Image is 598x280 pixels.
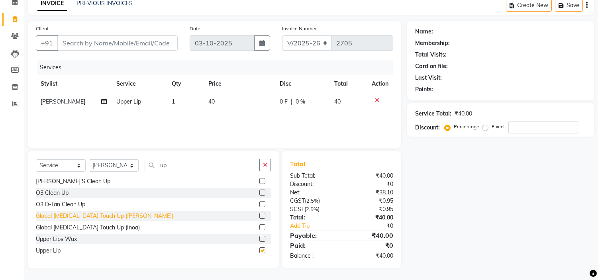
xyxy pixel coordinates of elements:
div: ₹40.00 [455,110,472,118]
span: 0 % [296,98,305,106]
th: Price [204,75,275,93]
div: ( ) [284,205,342,213]
span: Upper Lip [117,98,141,105]
div: ₹40.00 [342,231,400,240]
div: Last Visit: [415,74,442,82]
div: Upper Lip [36,247,61,255]
span: 1 [172,98,175,105]
div: ₹40.00 [342,213,400,222]
div: Global [MEDICAL_DATA] Touch Up ([PERSON_NAME]) [36,212,173,220]
div: Points: [415,85,433,94]
div: Services [37,60,399,75]
div: Total: [284,213,342,222]
div: Upper Lips Wax [36,235,77,243]
input: Search or Scan [145,159,260,171]
span: CGST [290,197,305,204]
input: Search by Name/Mobile/Email/Code [57,35,178,51]
div: O3 D-Tan Clean Up [36,200,85,209]
div: [PERSON_NAME]'S Clean Up [36,177,110,186]
div: ₹0.95 [342,197,400,205]
div: Paid: [284,241,342,250]
div: ₹40.00 [342,172,400,180]
div: ₹0.95 [342,205,400,213]
div: ( ) [284,197,342,205]
th: Disc [275,75,329,93]
span: [PERSON_NAME] [41,98,85,105]
div: ₹0 [351,222,400,230]
div: ₹0 [342,180,400,188]
span: | [291,98,292,106]
div: Membership: [415,39,450,47]
span: 0 F [280,98,288,106]
span: 2.5% [306,198,318,204]
div: O3 Clean Up [36,189,69,197]
label: Percentage [454,123,479,130]
div: Name: [415,27,433,36]
div: Card on file: [415,62,448,70]
div: Global [MEDICAL_DATA] Touch Up (Inoa) [36,223,140,232]
label: Date [190,25,200,32]
div: Service Total: [415,110,451,118]
div: ₹0 [342,241,400,250]
span: 40 [208,98,215,105]
div: Discount: [284,180,342,188]
div: ₹38.10 [342,188,400,197]
span: 40 [335,98,341,105]
label: Client [36,25,49,32]
div: Payable: [284,231,342,240]
span: SGST [290,206,304,213]
div: Net: [284,188,342,197]
label: Fixed [492,123,504,130]
span: Total [290,160,308,168]
label: Invoice Number [282,25,317,32]
th: Stylist [36,75,112,93]
a: Add Tip [284,222,351,230]
button: +91 [36,35,58,51]
span: 2.5% [306,206,318,212]
div: Discount: [415,123,440,132]
div: Sub Total: [284,172,342,180]
th: Action [367,75,393,93]
div: Balance : [284,252,342,260]
th: Qty [167,75,204,93]
div: ₹40.00 [342,252,400,260]
th: Service [112,75,167,93]
th: Total [330,75,367,93]
div: Total Visits: [415,51,447,59]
